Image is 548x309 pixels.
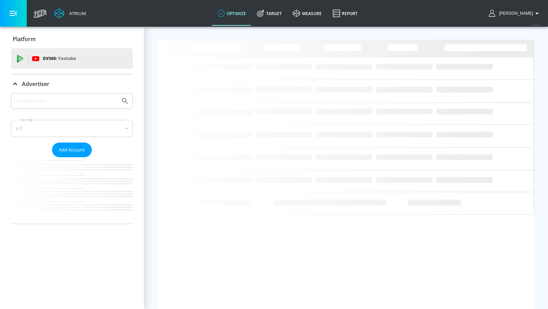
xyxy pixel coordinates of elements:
[496,11,533,16] span: login as: anthony.tran@zefr.com
[20,118,34,122] label: Sort By
[251,1,287,26] a: Target
[11,120,133,137] div: A-Z
[11,48,133,69] div: DV360: Youtube
[532,23,541,26] span: v 4.24.0
[52,143,92,157] button: Add Account
[327,1,363,26] a: Report
[11,157,133,224] nav: list of Advertiser
[11,93,133,224] div: Advertiser
[14,97,117,106] input: Search by name
[489,9,541,17] button: [PERSON_NAME]
[212,1,251,26] a: optimize
[66,10,86,16] div: Atrium
[43,55,76,62] p: DV360:
[11,29,133,49] div: Platform
[22,80,49,88] p: Advertiser
[58,55,76,62] p: Youtube
[11,74,133,94] div: Advertiser
[59,146,85,154] span: Add Account
[287,1,327,26] a: measure
[13,35,36,43] p: Platform
[54,8,86,18] a: Atrium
